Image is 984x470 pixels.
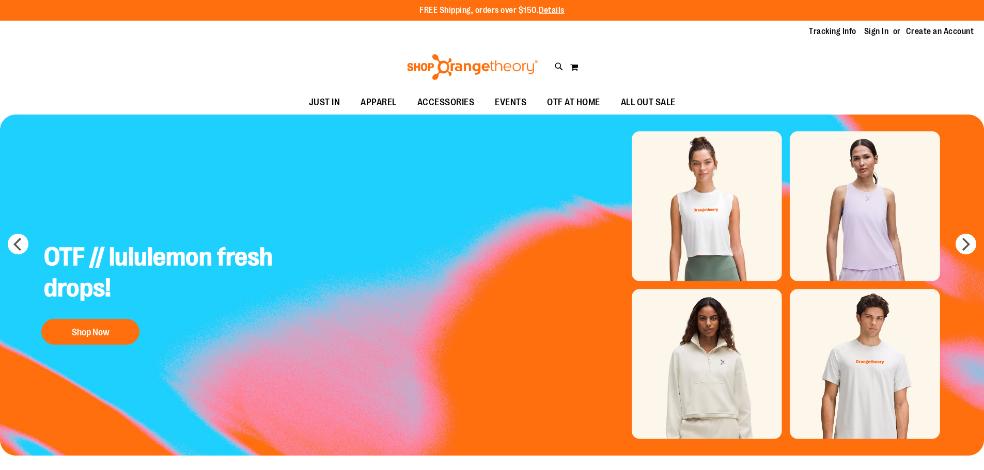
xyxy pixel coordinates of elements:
[864,26,889,37] a: Sign In
[417,91,475,114] span: ACCESSORIES
[405,54,539,80] img: Shop Orangetheory
[41,319,139,345] button: Shop Now
[809,26,856,37] a: Tracking Info
[36,234,281,314] h2: OTF // lululemon fresh drops!
[36,234,281,350] a: OTF // lululemon fresh drops! Shop Now
[495,91,526,114] span: EVENTS
[539,6,565,15] a: Details
[547,91,600,114] span: OTF AT HOME
[956,234,976,254] button: next
[906,26,974,37] a: Create an Account
[309,91,340,114] span: JUST IN
[8,234,28,254] button: prev
[361,91,397,114] span: APPAREL
[419,5,565,17] p: FREE Shipping, orders over $150.
[621,91,676,114] span: ALL OUT SALE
